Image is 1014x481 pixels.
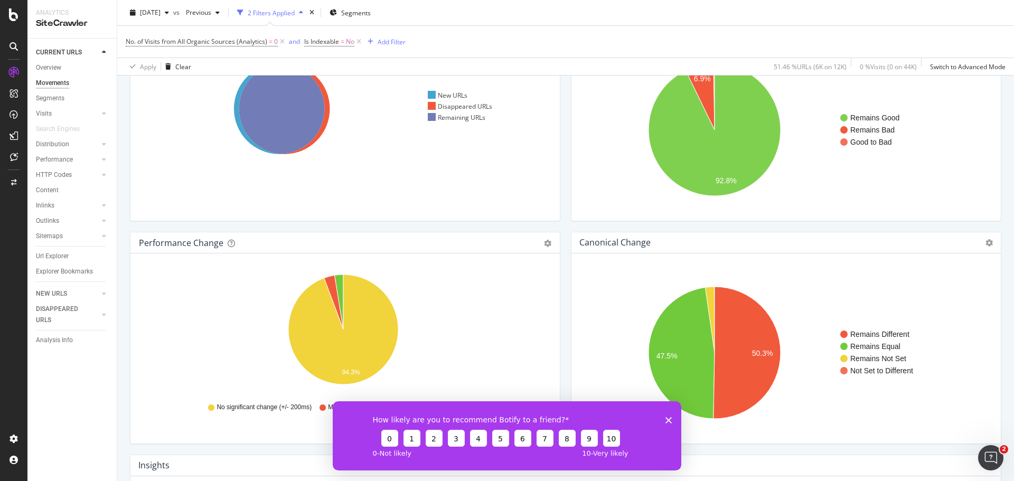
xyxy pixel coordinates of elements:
[36,288,67,299] div: NEW URLS
[140,8,161,17] span: 2025 Aug. 3rd
[36,200,99,211] a: Inlinks
[716,176,737,185] text: 92.8%
[850,114,899,122] text: Remains Good
[850,366,913,375] text: Not Set to Different
[579,235,651,250] h4: Canonical Change
[36,215,99,227] a: Outlinks
[850,138,892,146] text: Good to Bad
[36,304,99,326] a: DISAPPEARED URLS
[233,4,307,21] button: 2 Filters Applied
[36,335,73,346] div: Analysis Info
[175,62,191,71] div: Clear
[346,34,354,49] span: No
[656,352,678,360] text: 47.5%
[36,335,109,346] a: Analysis Info
[342,369,360,376] text: 94.3%
[36,47,82,58] div: CURRENT URLS
[36,78,69,89] div: Movements
[36,124,90,135] a: Search Engines
[289,36,300,46] button: and
[36,266,93,277] div: Explorer Bookmarks
[341,37,344,46] span: =
[428,102,493,111] div: Disappeared URLs
[36,47,99,58] a: CURRENT URLS
[139,270,548,393] div: A chart.
[428,91,468,100] div: New URLs
[140,62,156,71] div: Apply
[36,251,109,262] a: Url Explorer
[289,37,300,46] div: and
[217,403,312,412] span: No significant change (+/- 200ms)
[126,58,156,75] button: Apply
[36,62,61,73] div: Overview
[36,266,109,277] a: Explorer Bookmarks
[36,251,69,262] div: Url Explorer
[36,154,73,165] div: Performance
[325,4,375,21] button: Segments
[930,62,1006,71] div: Switch to Advanced Mode
[36,185,109,196] a: Content
[36,169,72,181] div: HTTP Codes
[694,74,711,83] text: 6.9%
[138,458,170,473] h4: Insights
[173,8,182,17] span: vs
[182,8,211,17] span: Previous
[269,37,273,46] span: =
[182,4,224,21] button: Previous
[774,62,847,71] div: 51.46 % URLs ( 6K on 12K )
[36,231,63,242] div: Sitemaps
[363,35,406,48] button: Add Filter
[36,62,109,73] a: Overview
[36,93,109,104] a: Segments
[36,231,99,242] a: Sitemaps
[333,401,681,470] iframe: Survey from Botify
[36,78,109,89] a: Movements
[36,200,54,211] div: Inlinks
[307,7,316,18] div: times
[36,185,59,196] div: Content
[580,48,989,212] svg: A chart.
[978,445,1003,470] iframe: Intercom live chat
[274,34,278,49] span: 0
[126,37,267,46] span: No. of Visits from All Organic Sources (Analytics)
[36,139,69,150] div: Distribution
[36,288,99,299] a: NEW URLS
[752,349,773,357] text: 50.3%
[36,93,64,104] div: Segments
[36,154,99,165] a: Performance
[36,139,99,150] a: Distribution
[985,239,993,247] i: Options
[850,330,909,338] text: Remains Different
[850,342,900,351] text: Remains Equal
[860,62,917,71] div: 0 % Visits ( 0 on 44K )
[850,354,906,363] text: Remains Not Set
[161,58,191,75] button: Clear
[378,37,406,46] div: Add Filter
[36,108,52,119] div: Visits
[926,58,1006,75] button: Switch to Advanced Mode
[304,37,339,46] span: Is Indexable
[580,270,989,435] svg: A chart.
[139,238,223,248] div: Performance Change
[850,126,895,134] text: Remains Bad
[36,215,59,227] div: Outlinks
[1000,445,1008,454] span: 2
[36,8,108,17] div: Analytics
[36,17,108,30] div: SiteCrawler
[36,169,99,181] a: HTTP Codes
